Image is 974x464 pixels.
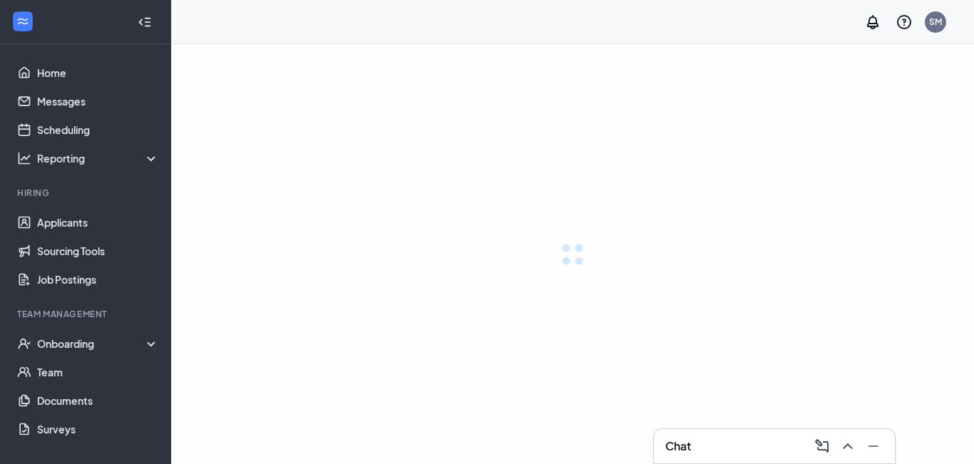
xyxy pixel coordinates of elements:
div: Reporting [37,151,160,165]
svg: ChevronUp [839,438,856,455]
div: SM [929,16,942,28]
a: Documents [37,386,159,415]
button: ComposeMessage [809,435,832,458]
a: Sourcing Tools [37,237,159,265]
div: Team Management [17,308,156,320]
svg: UserCheck [17,336,31,351]
svg: Minimize [865,438,882,455]
svg: WorkstreamLogo [16,14,30,29]
a: Surveys [37,415,159,443]
a: Team [37,358,159,386]
button: Minimize [861,435,883,458]
a: Job Postings [37,265,159,294]
svg: Collapse [138,15,152,29]
svg: Analysis [17,151,31,165]
h3: Chat [665,438,691,454]
svg: QuestionInfo [896,14,913,31]
div: Onboarding [37,336,160,351]
a: Scheduling [37,115,159,144]
a: Messages [37,87,159,115]
svg: Notifications [864,14,881,31]
a: Applicants [37,208,159,237]
svg: ComposeMessage [814,438,831,455]
button: ChevronUp [835,435,858,458]
a: Home [37,58,159,87]
div: Hiring [17,187,156,199]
